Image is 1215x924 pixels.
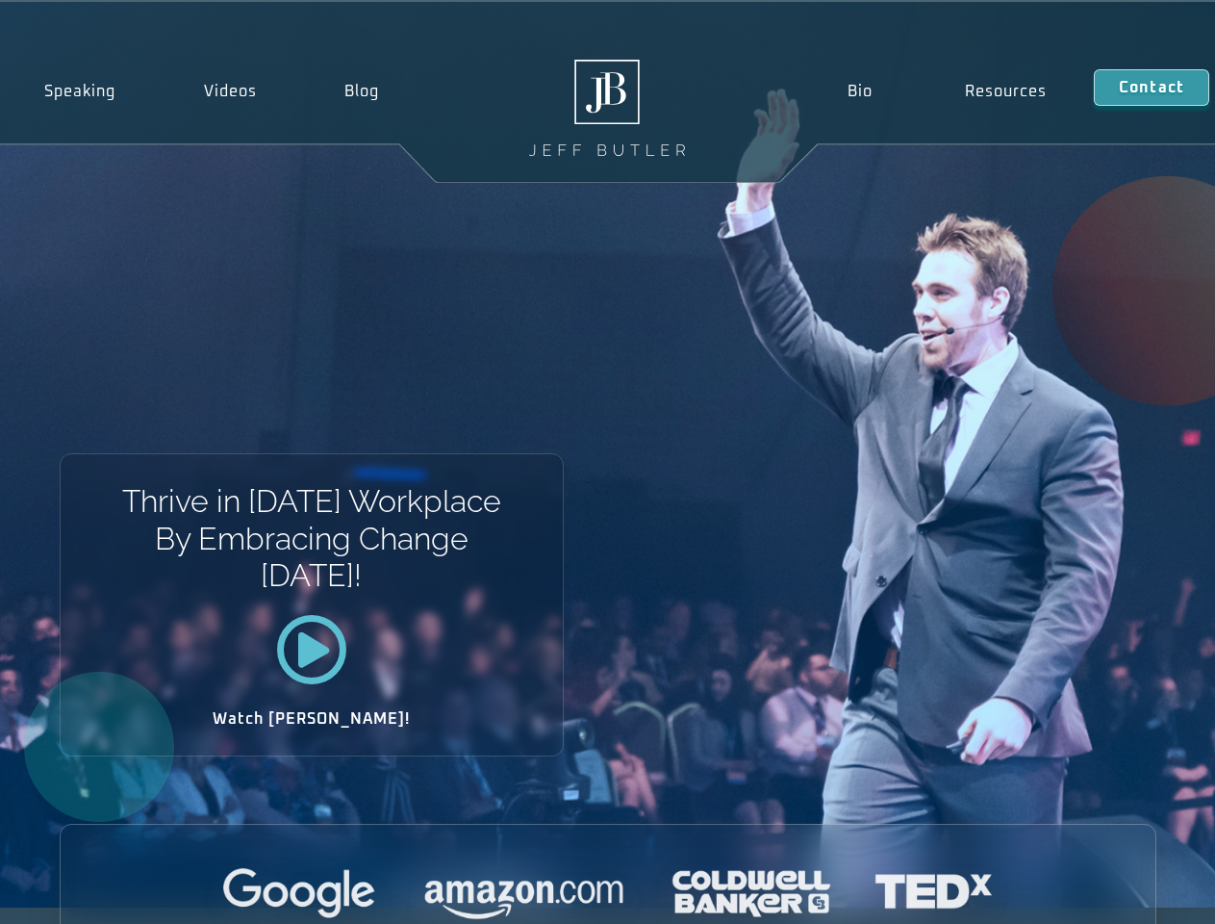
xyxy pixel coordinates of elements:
h1: Thrive in [DATE] Workplace By Embracing Change [DATE]! [120,483,502,594]
a: Contact [1094,69,1209,106]
span: Contact [1119,80,1184,95]
a: Blog [300,69,423,114]
a: Videos [160,69,301,114]
h2: Watch [PERSON_NAME]! [128,711,495,727]
nav: Menu [800,69,1093,114]
a: Resources [919,69,1094,114]
a: Bio [800,69,919,114]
